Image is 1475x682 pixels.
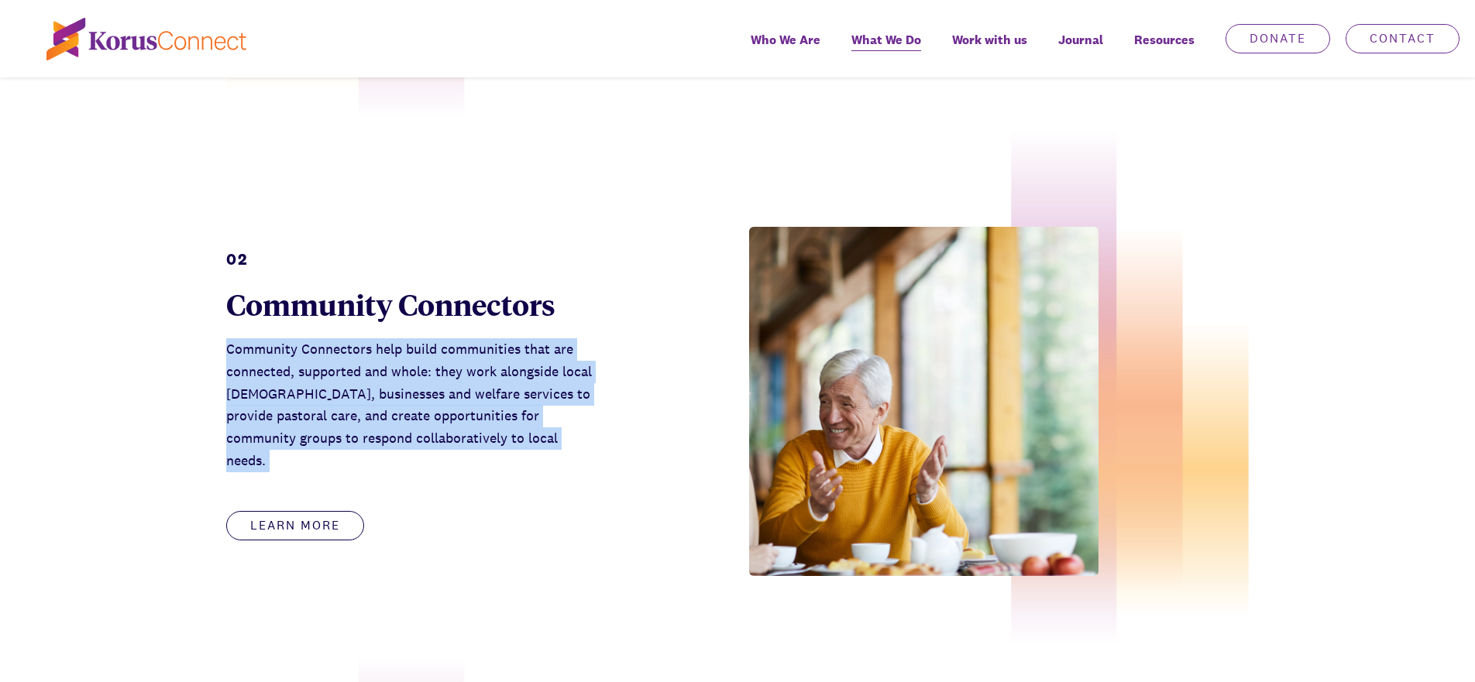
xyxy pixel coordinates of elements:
span: Work with us [952,29,1027,51]
a: What We Do [836,22,937,77]
div: 02 [226,248,595,270]
div: Resources [1119,22,1210,77]
img: korus-connect%2Fc5177985-88d5-491d-9cd7-4a1febad1357_logo.svg [46,18,246,60]
span: Who We Are [751,29,820,51]
a: Work with us [937,22,1043,77]
span: Journal [1058,29,1103,51]
a: Donate [1226,24,1330,53]
p: Community Connectors help build communities that are connected, supported and whole: they work al... [226,338,595,472]
a: Who We Are [735,22,836,77]
a: Contact [1346,24,1460,53]
a: Journal [1043,22,1119,77]
span: What We Do [851,29,921,51]
div: Community Connectors [226,286,595,323]
a: Learn more [226,511,364,540]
